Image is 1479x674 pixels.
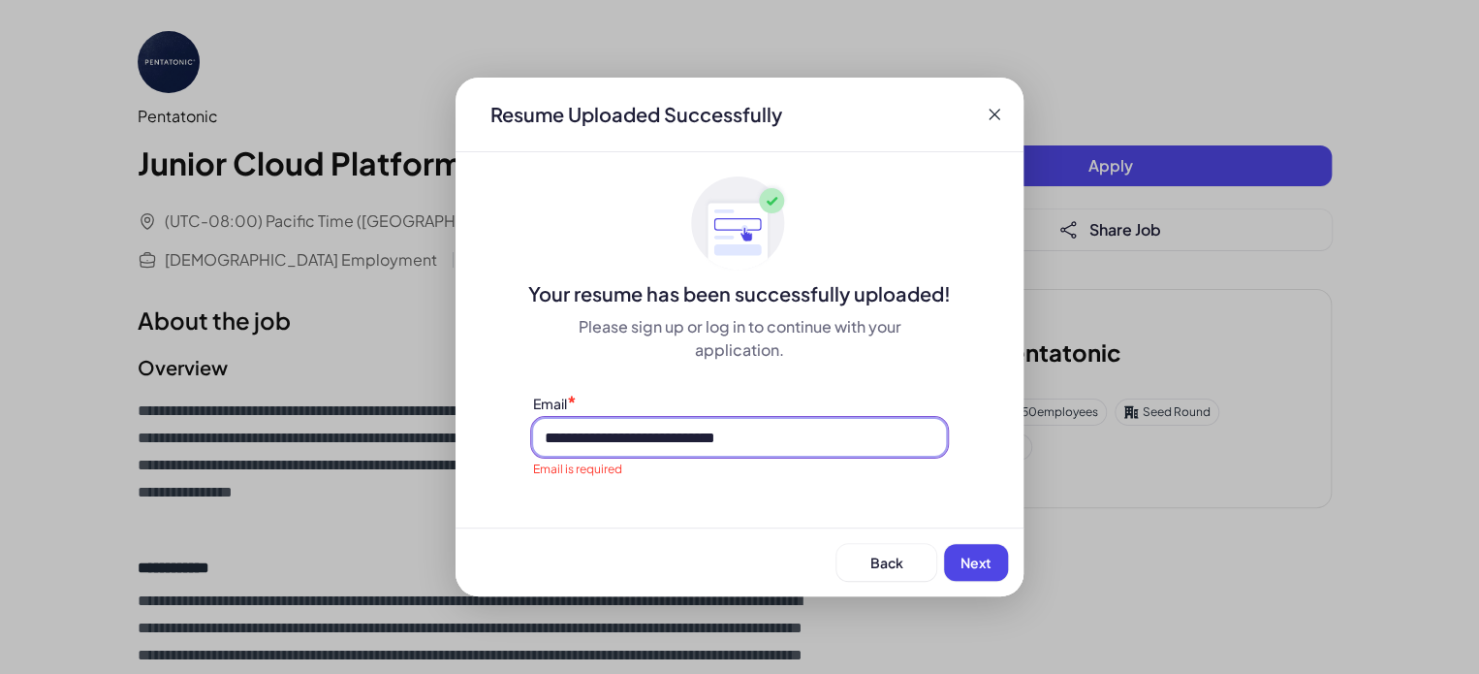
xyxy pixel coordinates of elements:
[870,554,903,571] span: Back
[456,280,1023,307] div: Your resume has been successfully uploaded!
[836,544,936,581] button: Back
[944,544,1008,581] button: Next
[533,462,622,476] span: Email is required
[533,315,946,362] div: Please sign up or log in to continue with your application.
[475,101,798,128] div: Resume Uploaded Successfully
[533,395,567,412] label: Email
[691,176,788,273] img: ApplyedMaskGroup3.svg
[960,554,991,571] span: Next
